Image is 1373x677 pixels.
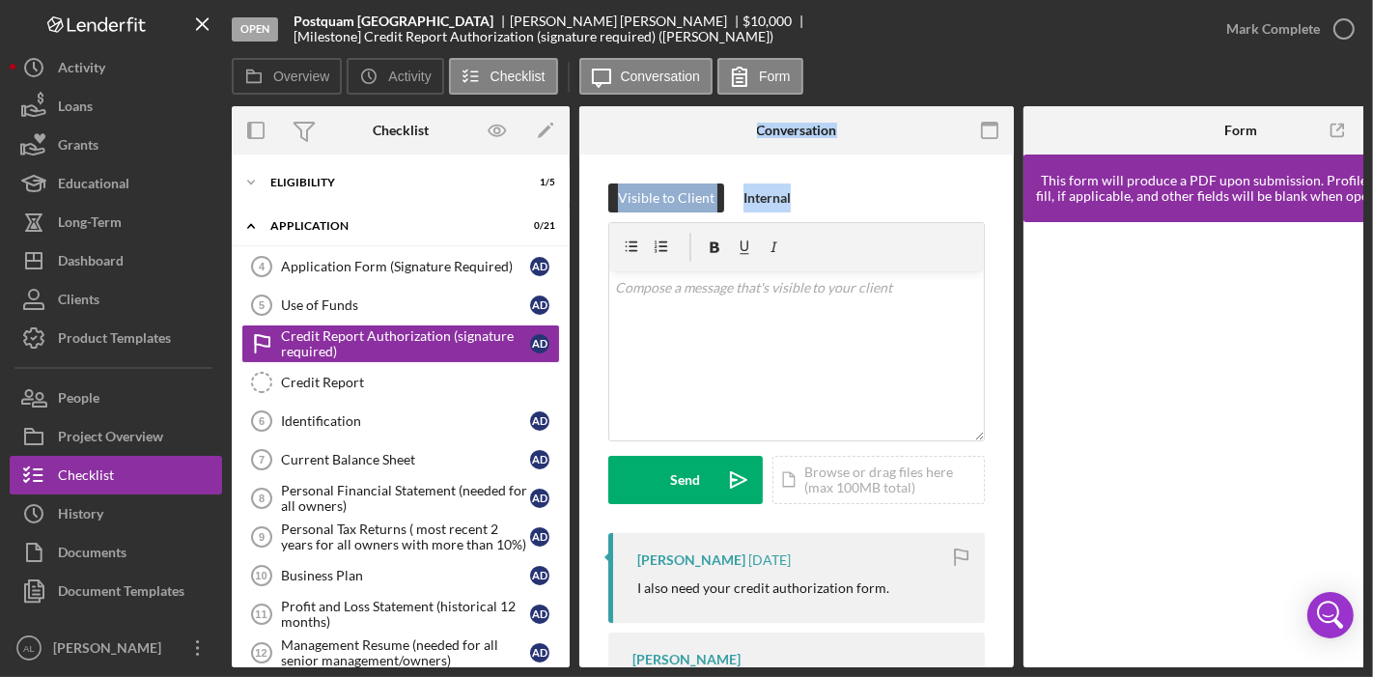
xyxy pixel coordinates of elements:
[241,402,560,440] a: 6IdentificationAD
[270,220,507,232] div: APPLICATION
[748,552,791,568] time: 2025-07-25 18:01
[294,14,493,29] b: Postquam [GEOGRAPHIC_DATA]
[743,183,791,212] div: Internal
[255,570,266,581] tspan: 10
[58,494,103,538] div: History
[717,58,803,95] button: Form
[241,634,560,672] a: 12Management Resume (needed for all senior management/owners)AD
[281,375,559,390] div: Credit Report
[259,261,266,272] tspan: 4
[270,177,507,188] div: Eligibility
[281,297,530,313] div: Use of Funds
[1207,10,1363,48] button: Mark Complete
[241,518,560,556] a: 9Personal Tax Returns ( most recent 2 years for all owners with more than 10%)AD
[58,379,99,422] div: People
[10,379,222,417] button: People
[10,629,222,667] button: AL[PERSON_NAME]
[281,522,530,552] div: Personal Tax Returns ( most recent 2 years for all owners with more than 10%)
[281,413,530,429] div: Identification
[671,456,701,504] div: Send
[608,183,724,212] button: Visible to Client
[259,454,265,465] tspan: 7
[10,533,222,572] button: Documents
[530,527,549,547] div: A D
[10,417,222,456] button: Project Overview
[281,452,530,467] div: Current Balance Sheet
[1307,592,1354,638] div: Open Intercom Messenger
[734,183,800,212] button: Internal
[281,568,530,583] div: Business Plan
[510,14,743,29] div: [PERSON_NAME] [PERSON_NAME]
[530,296,549,315] div: A D
[281,483,530,514] div: Personal Financial Statement (needed for all owners)
[241,324,560,363] a: Credit Report Authorization (signature required)AD
[388,69,431,84] label: Activity
[608,456,763,504] button: Send
[232,58,342,95] button: Overview
[10,572,222,610] button: Document Templates
[10,456,222,494] button: Checklist
[48,629,174,672] div: [PERSON_NAME]
[530,334,549,353] div: A D
[632,652,741,667] div: [PERSON_NAME]
[281,599,530,630] div: Profit and Loss Statement (historical 12 months)
[281,328,530,359] div: Credit Report Authorization (signature required)
[241,556,560,595] a: 10Business PlanAD
[23,643,35,654] text: AL
[259,531,265,543] tspan: 9
[241,595,560,634] a: 11Profit and Loss Statement (historical 12 months)AD
[255,647,266,659] tspan: 12
[520,177,555,188] div: 1 / 5
[520,220,555,232] div: 0 / 21
[449,58,558,95] button: Checklist
[10,494,222,533] button: History
[530,489,549,508] div: A D
[58,417,163,461] div: Project Overview
[241,479,560,518] a: 8Personal Financial Statement (needed for all owners)AD
[58,533,126,577] div: Documents
[281,259,530,274] div: Application Form (Signature Required)
[621,69,701,84] label: Conversation
[294,29,773,44] div: [Milestone] Credit Report Authorization (signature required) ([PERSON_NAME])
[759,69,791,84] label: Form
[530,257,549,276] div: A D
[259,299,265,311] tspan: 5
[530,450,549,469] div: A D
[232,17,278,42] div: Open
[530,605,549,624] div: A D
[281,637,530,668] div: Management Resume (needed for all senior management/owners)
[347,58,443,95] button: Activity
[58,456,114,499] div: Checklist
[1224,123,1257,138] div: Form
[241,286,560,324] a: 5Use of FundsAD
[637,578,889,599] p: I also need your credit authorization form.
[259,415,265,427] tspan: 6
[273,69,329,84] label: Overview
[743,13,793,29] span: $10,000
[241,247,560,286] a: 4Application Form (Signature Required)AD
